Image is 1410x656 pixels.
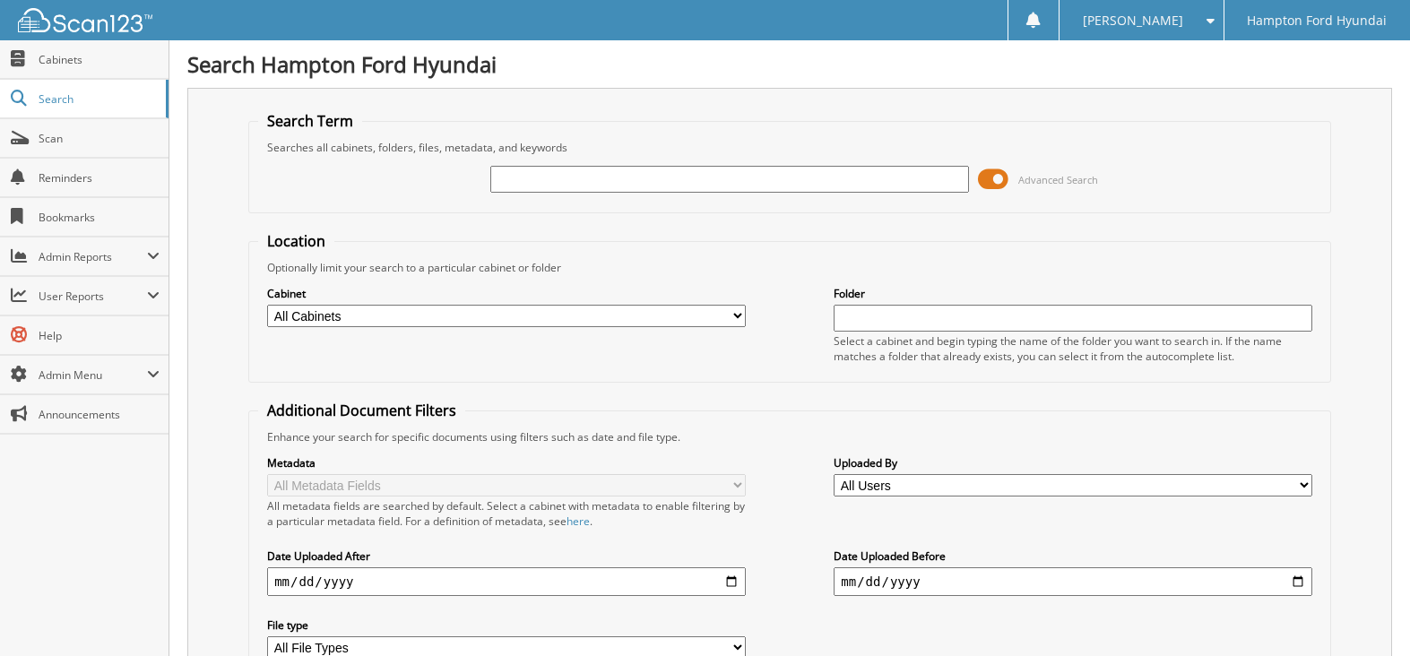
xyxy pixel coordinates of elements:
label: Cabinet [267,286,746,301]
a: here [567,514,590,529]
span: Help [39,328,160,343]
span: Hampton Ford Hyundai [1247,15,1387,26]
span: Admin Reports [39,249,147,264]
input: start [267,567,746,596]
div: Searches all cabinets, folders, files, metadata, and keywords [258,140,1321,155]
span: Bookmarks [39,210,160,225]
div: All metadata fields are searched by default. Select a cabinet with metadata to enable filtering b... [267,498,746,529]
input: end [834,567,1312,596]
label: Uploaded By [834,455,1312,470]
span: Admin Menu [39,367,147,383]
label: Date Uploaded After [267,548,746,564]
span: Advanced Search [1018,173,1098,186]
legend: Search Term [258,111,362,131]
span: Announcements [39,407,160,422]
span: Cabinets [39,52,160,67]
label: Metadata [267,455,746,470]
span: Scan [39,131,160,146]
span: User Reports [39,289,147,304]
label: File type [267,617,746,633]
h1: Search Hampton Ford Hyundai [187,49,1392,79]
img: scan123-logo-white.svg [18,8,152,32]
span: Search [39,91,157,107]
div: Enhance your search for specific documents using filters such as date and file type. [258,429,1321,445]
label: Date Uploaded Before [834,548,1312,564]
label: Folder [834,286,1312,301]
div: Optionally limit your search to a particular cabinet or folder [258,260,1321,275]
legend: Location [258,231,334,251]
span: Reminders [39,170,160,186]
legend: Additional Document Filters [258,401,465,420]
span: [PERSON_NAME] [1083,15,1183,26]
div: Select a cabinet and begin typing the name of the folder you want to search in. If the name match... [834,333,1312,364]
